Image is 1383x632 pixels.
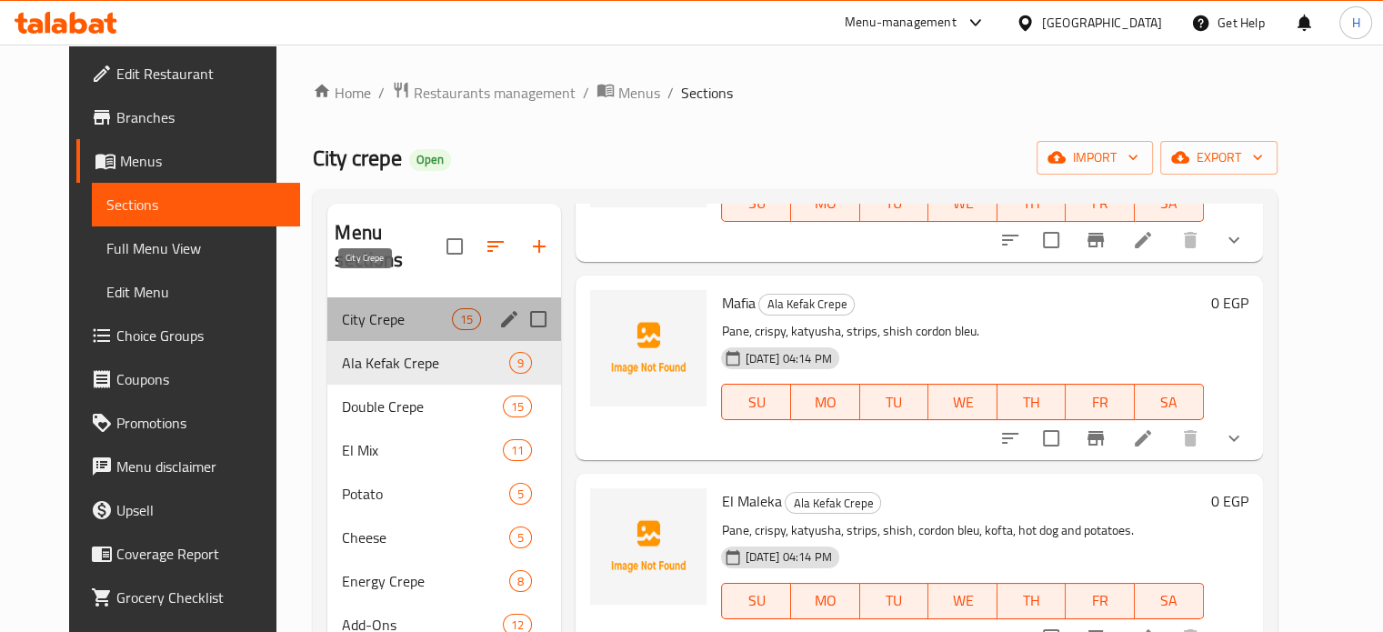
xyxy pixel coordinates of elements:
[1212,416,1256,460] button: show more
[791,384,860,420] button: MO
[1168,416,1212,460] button: delete
[1037,141,1153,175] button: import
[327,516,561,559] div: Cheese5
[76,532,300,576] a: Coverage Report
[845,12,957,34] div: Menu-management
[758,294,855,316] div: Ala Kefak Crepe
[335,219,446,274] h2: Menu sections
[474,225,517,268] span: Sort sections
[667,82,674,104] li: /
[590,290,707,406] img: Mafia
[936,587,990,614] span: WE
[1175,146,1263,169] span: export
[1211,488,1248,514] h6: 0 EGP
[327,297,561,341] div: City Crepe15edit
[509,352,532,374] div: items
[721,583,791,619] button: SU
[721,487,781,515] span: El Maleka
[1135,583,1204,619] button: SA
[737,548,838,566] span: [DATE] 04:14 PM
[106,281,286,303] span: Edit Menu
[510,573,531,590] span: 8
[936,389,990,416] span: WE
[737,350,838,367] span: [DATE] 04:14 PM
[116,499,286,521] span: Upsell
[92,183,300,226] a: Sections
[392,81,576,105] a: Restaurants management
[342,483,509,505] div: Potato
[92,226,300,270] a: Full Menu View
[509,527,532,548] div: items
[1132,427,1154,449] a: Edit menu item
[791,186,860,222] button: MO
[867,389,922,416] span: TU
[327,428,561,472] div: El Mix11
[313,137,402,178] span: City crepe
[116,325,286,346] span: Choice Groups
[1073,190,1127,216] span: FR
[327,472,561,516] div: Potato5
[342,352,509,374] span: Ala Kefak Crepe
[409,152,451,167] span: Open
[1168,218,1212,262] button: delete
[1135,186,1204,222] button: SA
[860,384,929,420] button: TU
[1073,389,1127,416] span: FR
[76,95,300,139] a: Branches
[409,149,451,171] div: Open
[116,543,286,565] span: Coverage Report
[1351,13,1359,33] span: H
[860,583,929,619] button: TU
[1042,13,1162,33] div: [GEOGRAPHIC_DATA]
[453,311,480,328] span: 15
[721,320,1203,343] p: Pane, crispy, katyusha, strips, shish cordon bleu.
[1212,218,1256,262] button: show more
[1160,141,1278,175] button: export
[76,445,300,488] a: Menu disclaimer
[342,439,503,461] span: El Mix
[791,583,860,619] button: MO
[116,63,286,85] span: Edit Restaurant
[504,442,531,459] span: 11
[378,82,385,104] li: /
[681,82,733,104] span: Sections
[342,396,503,417] span: Double Crepe
[76,357,300,401] a: Coupons
[1032,419,1070,457] span: Select to update
[928,583,997,619] button: WE
[928,186,997,222] button: WE
[1074,218,1117,262] button: Branch-specific-item
[1211,290,1248,316] h6: 0 EGP
[76,576,300,619] a: Grocery Checklist
[92,270,300,314] a: Edit Menu
[496,306,523,333] button: edit
[342,527,509,548] div: Cheese
[76,314,300,357] a: Choice Groups
[928,384,997,420] button: WE
[116,412,286,434] span: Promotions
[509,483,532,505] div: items
[1032,221,1070,259] span: Select to update
[327,559,561,603] div: Energy Crepe8
[504,398,531,416] span: 15
[1223,229,1245,251] svg: Show Choices
[1005,190,1059,216] span: TH
[1066,186,1135,222] button: FR
[510,486,531,503] span: 5
[721,519,1203,542] p: Pane, crispy, katyusha, strips, shish, cordon bleu, kofta, hot dog and potatoes.
[798,190,853,216] span: MO
[590,488,707,605] img: El Maleka
[729,587,784,614] span: SU
[313,81,1277,105] nav: breadcrumb
[1066,384,1135,420] button: FR
[786,493,880,514] span: Ala Kefak Crepe
[759,294,854,315] span: Ala Kefak Crepe
[510,355,531,372] span: 9
[798,389,853,416] span: MO
[988,416,1032,460] button: sort-choices
[116,106,286,128] span: Branches
[1005,587,1059,614] span: TH
[997,186,1067,222] button: TH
